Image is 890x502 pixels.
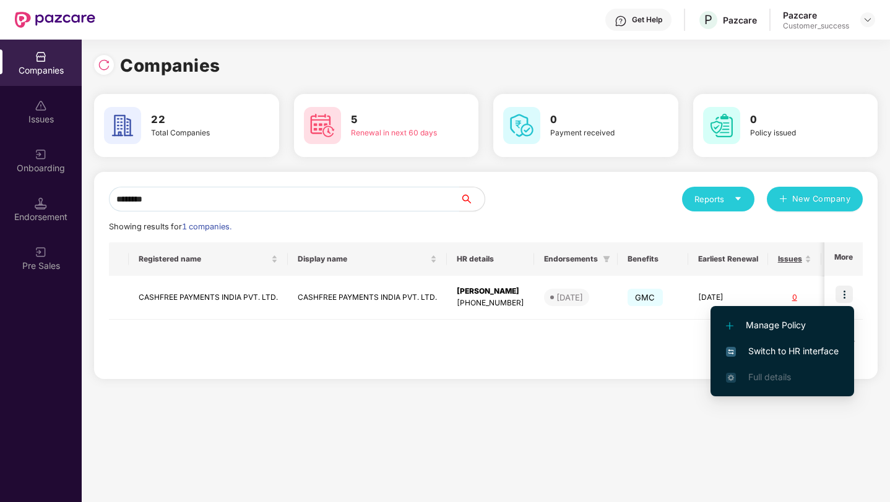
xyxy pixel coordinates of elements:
img: svg+xml;base64,PHN2ZyBpZD0iSGVscC0zMngzMiIgeG1sbnM9Imh0dHA6Ly93d3cudzMub3JnLzIwMDAvc3ZnIiB3aWR0aD... [615,15,627,27]
div: [PHONE_NUMBER] [457,297,524,309]
img: svg+xml;base64,PHN2ZyB4bWxucz0iaHR0cDovL3d3dy53My5vcmcvMjAwMC9zdmciIHdpZHRoPSI2MCIgaGVpZ2h0PSI2MC... [503,107,540,144]
div: Pazcare [783,9,849,21]
span: GMC [628,289,663,306]
td: CASHFREE PAYMENTS INDIA PVT. LTD. [129,276,288,320]
span: P [704,12,712,27]
img: svg+xml;base64,PHN2ZyBpZD0iRHJvcGRvd24tMzJ4MzIiIHhtbG5zPSJodHRwOi8vd3d3LnczLm9yZy8yMDAwL3N2ZyIgd2... [863,15,873,25]
h3: 5 [351,112,443,128]
div: Customer_success [783,21,849,31]
span: Manage Policy [726,318,839,332]
img: svg+xml;base64,PHN2ZyBpZD0iSXNzdWVzX2Rpc2FibGVkIiB4bWxucz0iaHR0cDovL3d3dy53My5vcmcvMjAwMC9zdmciIH... [35,100,47,112]
div: Policy issued [750,127,842,139]
th: HR details [447,242,534,276]
span: 1 companies. [182,222,231,231]
img: svg+xml;base64,PHN2ZyB4bWxucz0iaHR0cDovL3d3dy53My5vcmcvMjAwMC9zdmciIHdpZHRoPSI2MCIgaGVpZ2h0PSI2MC... [304,107,341,144]
span: search [459,194,485,204]
td: CASHFREE PAYMENTS INDIA PVT. LTD. [288,276,447,320]
img: New Pazcare Logo [15,12,95,28]
span: New Company [792,193,851,205]
img: svg+xml;base64,PHN2ZyB4bWxucz0iaHR0cDovL3d3dy53My5vcmcvMjAwMC9zdmciIHdpZHRoPSIxMi4yMDEiIGhlaWdodD... [726,322,733,330]
div: [DATE] [556,291,583,304]
h3: 0 [550,112,642,128]
span: filter [603,255,610,263]
span: Registered name [139,254,269,264]
img: svg+xml;base64,PHN2ZyB4bWxucz0iaHR0cDovL3d3dy53My5vcmcvMjAwMC9zdmciIHdpZHRoPSIxNiIgaGVpZ2h0PSIxNi... [726,347,736,357]
span: Issues [778,254,802,264]
h1: Companies [120,52,220,79]
div: Payment received [550,127,642,139]
img: svg+xml;base64,PHN2ZyB4bWxucz0iaHR0cDovL3d3dy53My5vcmcvMjAwMC9zdmciIHdpZHRoPSI2MCIgaGVpZ2h0PSI2MC... [104,107,141,144]
img: svg+xml;base64,PHN2ZyB3aWR0aD0iMjAiIGhlaWdodD0iMjAiIHZpZXdCb3g9IjAgMCAyMCAyMCIgZmlsbD0ibm9uZSIgeG... [35,246,47,258]
div: Renewal in next 60 days [351,127,443,139]
span: Showing results for [109,222,231,231]
span: plus [779,195,787,205]
div: [PERSON_NAME] [457,286,524,297]
img: icon [836,286,853,303]
div: 0 [778,292,811,304]
div: Get Help [632,15,662,25]
span: Endorsements [544,254,598,264]
span: Switch to HR interface [726,344,839,358]
span: filter [600,252,613,266]
button: plusNew Company [767,187,863,211]
img: svg+xml;base64,PHN2ZyB4bWxucz0iaHR0cDovL3d3dy53My5vcmcvMjAwMC9zdmciIHdpZHRoPSIxNi4zNjMiIGhlaWdodD... [726,373,736,383]
span: Display name [298,254,428,264]
div: Total Companies [151,127,243,139]
img: svg+xml;base64,PHN2ZyBpZD0iQ29tcGFuaWVzIiB4bWxucz0iaHR0cDovL3d3dy53My5vcmcvMjAwMC9zdmciIHdpZHRoPS... [35,51,47,63]
th: Display name [288,242,447,276]
img: svg+xml;base64,PHN2ZyB3aWR0aD0iMTQuNSIgaGVpZ2h0PSIxNC41IiB2aWV3Qm94PSIwIDAgMTYgMTYiIGZpbGw9Im5vbm... [35,197,47,210]
div: Reports [694,193,742,205]
img: svg+xml;base64,PHN2ZyB3aWR0aD0iMjAiIGhlaWdodD0iMjAiIHZpZXdCb3g9IjAgMCAyMCAyMCIgZmlsbD0ibm9uZSIgeG... [35,148,47,161]
img: svg+xml;base64,PHN2ZyB4bWxucz0iaHR0cDovL3d3dy53My5vcmcvMjAwMC9zdmciIHdpZHRoPSI2MCIgaGVpZ2h0PSI2MC... [703,107,740,144]
span: Full details [748,372,791,382]
th: Registered name [129,242,288,276]
td: [DATE] [688,276,768,320]
th: Earliest Renewal [688,242,768,276]
button: search [459,187,485,211]
h3: 22 [151,112,243,128]
th: Benefits [618,242,688,276]
div: Pazcare [723,14,757,26]
th: More [824,242,863,276]
h3: 0 [750,112,842,128]
span: caret-down [734,195,742,203]
th: Issues [768,242,821,276]
img: svg+xml;base64,PHN2ZyBpZD0iUmVsb2FkLTMyeDMyIiB4bWxucz0iaHR0cDovL3d3dy53My5vcmcvMjAwMC9zdmciIHdpZH... [98,59,110,71]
